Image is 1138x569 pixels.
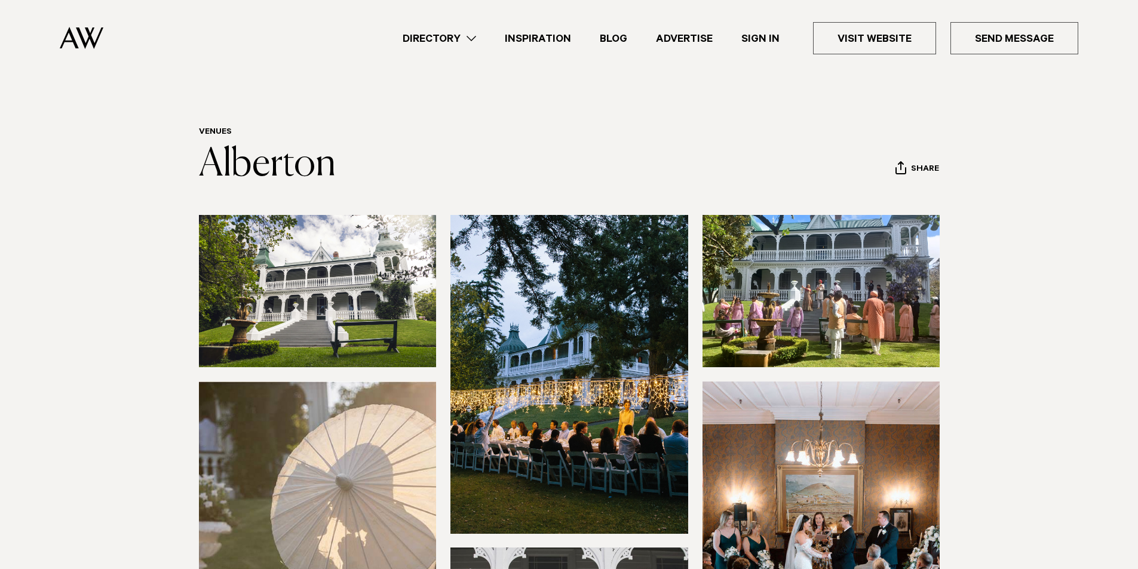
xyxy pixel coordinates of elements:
img: Auckland Weddings Logo [60,27,103,49]
a: Directory [388,30,490,47]
a: Blog [585,30,642,47]
a: Sign In [727,30,794,47]
img: Wedding party Auckland [703,215,940,367]
a: Alberton [199,146,336,184]
button: Share [895,161,940,179]
a: Visit Website [813,22,936,54]
img: Fairy lights wedding reception [450,215,688,533]
span: Share [911,164,939,176]
a: Venues [199,128,232,137]
a: Inspiration [490,30,585,47]
a: Send Message [950,22,1078,54]
a: Advertise [642,30,727,47]
img: Heritage home Mt Albert [199,215,437,367]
